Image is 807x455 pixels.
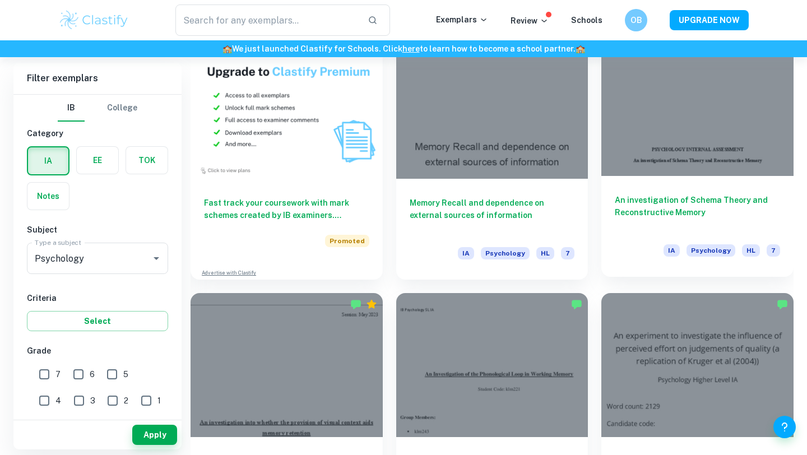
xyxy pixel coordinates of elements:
[55,394,61,407] span: 4
[27,224,168,236] h6: Subject
[58,95,137,122] div: Filter type choice
[222,44,232,53] span: 🏫
[27,127,168,140] h6: Category
[124,394,128,407] span: 2
[325,235,369,247] span: Promoted
[366,299,377,310] div: Premium
[571,299,582,310] img: Marked
[107,95,137,122] button: College
[58,9,129,31] img: Clastify logo
[27,183,69,210] button: Notes
[773,416,796,438] button: Help and Feedback
[126,147,168,174] button: TOK
[767,244,780,257] span: 7
[350,299,361,310] img: Marked
[157,394,161,407] span: 1
[28,147,68,174] button: IA
[58,95,85,122] button: IB
[571,16,602,25] a: Schools
[670,10,749,30] button: UPGRADE NOW
[742,244,760,257] span: HL
[175,4,359,36] input: Search for any exemplars...
[561,247,574,259] span: 7
[396,35,588,280] a: Memory Recall and dependence on external sources of informationIAPsychologyHL7
[13,63,182,94] h6: Filter exemplars
[576,44,585,53] span: 🏫
[777,299,788,310] img: Marked
[55,368,61,380] span: 7
[202,269,256,277] a: Advertise with Clastify
[27,292,168,304] h6: Criteria
[90,394,95,407] span: 3
[458,247,474,259] span: IA
[27,345,168,357] h6: Grade
[149,250,164,266] button: Open
[481,247,530,259] span: Psychology
[77,147,118,174] button: EE
[35,238,81,247] label: Type a subject
[536,247,554,259] span: HL
[410,197,575,234] h6: Memory Recall and dependence on external sources of information
[601,35,794,280] a: An investigation of Schema Theory and Reconstructive MemoryIAPsychologyHL7
[630,14,643,26] h6: OB
[402,44,420,53] a: here
[2,43,805,55] h6: We just launched Clastify for Schools. Click to learn how to become a school partner.
[204,197,369,221] h6: Fast track your coursework with mark schemes created by IB examiners. Upgrade now
[625,9,647,31] button: OB
[191,35,383,179] img: Thumbnail
[436,13,488,26] p: Exemplars
[511,15,549,27] p: Review
[123,368,128,380] span: 5
[687,244,735,257] span: Psychology
[664,244,680,257] span: IA
[27,311,168,331] button: Select
[132,425,177,445] button: Apply
[615,194,780,231] h6: An investigation of Schema Theory and Reconstructive Memory
[90,368,95,380] span: 6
